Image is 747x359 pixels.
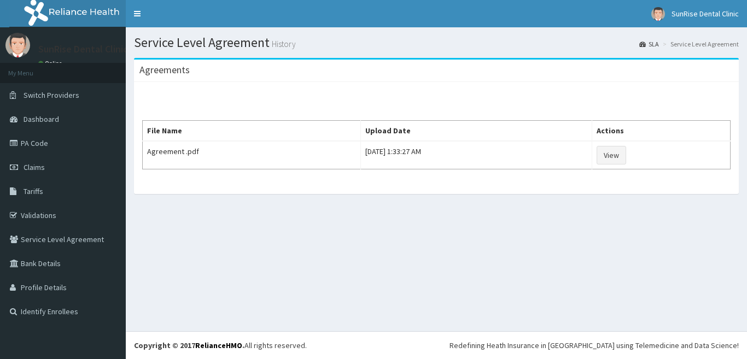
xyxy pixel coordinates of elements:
[592,121,731,142] th: Actions
[139,65,190,75] h3: Agreements
[24,186,43,196] span: Tariffs
[24,162,45,172] span: Claims
[24,114,59,124] span: Dashboard
[639,39,659,49] a: SLA
[651,7,665,21] img: User Image
[134,340,244,350] strong: Copyright © 2017 .
[360,141,592,169] td: [DATE] 1:33:27 AM
[360,121,592,142] th: Upload Date
[597,146,626,164] a: View
[38,44,128,54] p: SunRise Dental Clinic
[5,33,30,57] img: User Image
[143,121,361,142] th: File Name
[134,36,739,50] h1: Service Level Agreement
[195,340,242,350] a: RelianceHMO
[126,331,747,359] footer: All rights reserved.
[270,40,296,48] small: History
[672,9,739,19] span: SunRise Dental Clinic
[24,90,79,100] span: Switch Providers
[143,141,361,169] td: Agreement .pdf
[450,340,739,351] div: Redefining Heath Insurance in [GEOGRAPHIC_DATA] using Telemedicine and Data Science!
[660,39,739,49] li: Service Level Agreement
[38,60,65,67] a: Online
